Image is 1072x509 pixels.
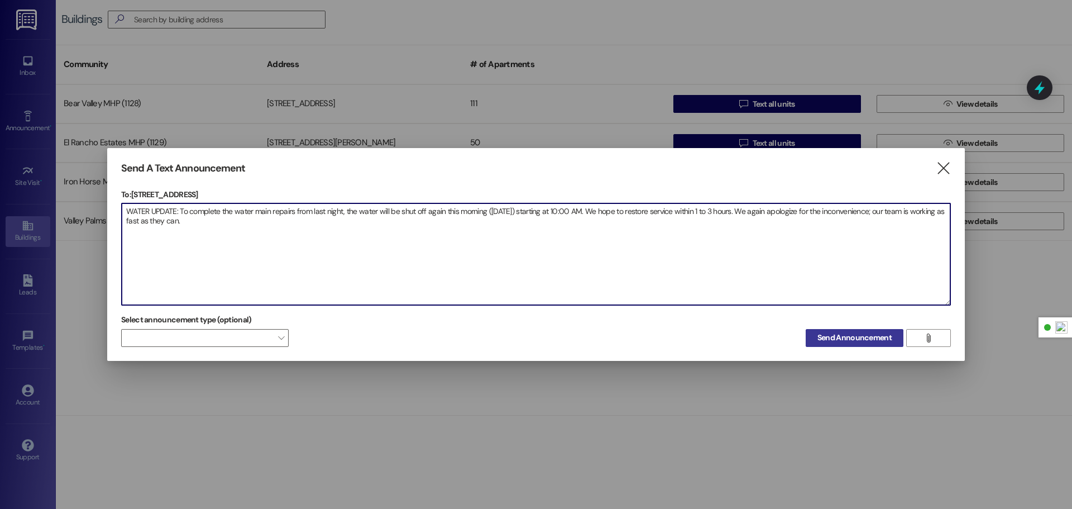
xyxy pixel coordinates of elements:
[817,332,892,344] span: Send Announcement
[806,329,903,347] button: Send Announcement
[936,163,951,174] i: 
[121,162,245,175] h3: Send A Text Announcement
[121,189,951,200] p: To: [STREET_ADDRESS]
[121,203,951,306] div: WATER UPDATE: To complete the water main repairs from last night, the water will be shut off agai...
[122,203,950,305] textarea: WATER UPDATE: To complete the water main repairs from last night, the water will be shut off agai...
[924,334,932,342] i: 
[121,311,252,329] label: Select announcement type (optional)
